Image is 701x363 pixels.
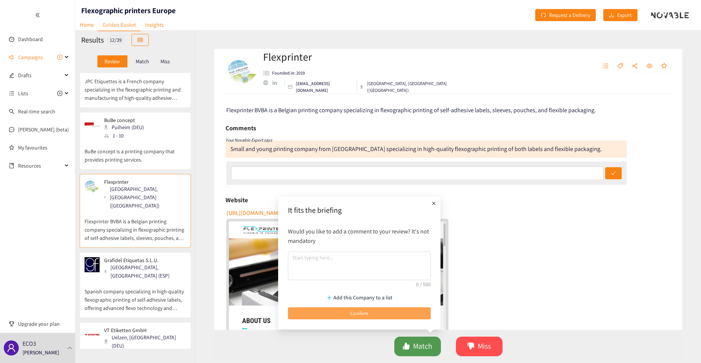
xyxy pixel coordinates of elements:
[263,80,273,85] a: website
[226,106,596,114] span: Flexprinter BVBA is a Belgian printing company specializing in flexographic printing of self-adhe...
[7,343,16,352] span: user
[18,108,55,115] a: Real-time search
[288,205,431,215] h2: It fits the briefing
[467,342,475,351] span: dislike
[35,12,40,18] span: double-left
[605,167,622,179] button: check
[478,340,491,352] span: Miss
[104,179,181,185] p: Flexprinter
[227,56,257,87] img: Company Logo
[230,145,602,153] div: Small and young printing company from [GEOGRAPHIC_DATA] specializing in high-quality flexographic...
[136,58,149,64] p: Match
[350,309,368,317] span: Confirm
[18,140,69,155] a: My favourites
[75,19,98,31] a: Home
[104,333,185,350] div: Uelzen, [GEOGRAPHIC_DATA] (DEU)
[578,282,701,363] div: Chatwidget
[646,63,653,70] span: eye
[273,81,282,85] a: linkedin
[85,210,186,242] p: Flexprinter BVBA is a Belgian printing company specializing in flexographic printing of self-adhe...
[57,91,62,96] span: plus-circle
[141,19,168,31] a: Insights
[456,337,503,356] button: dislikeMiss
[18,36,43,43] a: Dashboard
[227,208,283,218] span: [URL][DOMAIN_NAME]
[18,50,43,65] span: Campaigns
[227,207,291,219] button: [URL][DOMAIN_NAME]
[628,60,642,72] button: share-alt
[611,171,616,177] span: check
[263,70,305,76] li: Founded in year
[85,257,100,272] img: Snapshot of the company's website
[617,11,632,19] span: Export
[288,307,431,319] button: Confirm
[9,55,14,60] span: sound
[85,327,100,342] img: Snapshot of the company's website
[104,117,144,123] p: BuBe concept
[430,200,438,207] span: plus
[229,221,446,344] img: Snapshot of the Company's website
[603,9,637,21] button: downloadExport
[85,70,186,102] p: JPC Etiquettes is a French company specializing in the flexographic printing and manufacturing of...
[661,63,667,70] span: star
[609,12,614,18] span: download
[104,185,185,210] div: [GEOGRAPHIC_DATA], [GEOGRAPHIC_DATA] ([GEOGRAPHIC_DATA])
[160,58,170,64] p: Miss
[57,55,62,60] span: plus-circle
[9,321,14,326] span: trophy
[288,291,431,304] button: Add this Company to a list
[104,58,120,64] p: Review
[263,49,474,64] h2: Flexprinter
[226,194,248,206] h6: Website
[403,342,410,351] span: like
[288,227,431,246] p: Would you like to add a comment to your review? It's not mandatory
[23,348,59,357] p: [PERSON_NAME]
[578,282,701,363] iframe: Chat Widget
[613,60,627,72] button: tag
[9,91,14,96] span: unordered-list
[549,11,590,19] span: Request a Delivery
[104,263,185,280] div: [GEOGRAPHIC_DATA], [GEOGRAPHIC_DATA] (ESP)
[617,63,623,70] span: tag
[18,316,69,331] span: Upgrade your plan
[360,80,474,94] div: [GEOGRAPHIC_DATA], [GEOGRAPHIC_DATA] ([GEOGRAPHIC_DATA])
[23,339,36,348] p: ECO3
[296,80,354,94] p: [EMAIL_ADDRESS][DOMAIN_NAME]
[81,35,104,45] h2: Results
[104,257,181,263] p: Grafidel Etiquetas S.L.U.
[132,34,149,46] button: table
[85,117,100,132] img: Snapshot of the company's website
[657,60,671,72] button: star
[18,158,62,173] span: Resources
[9,163,14,168] span: book
[226,137,272,143] i: Your Novable Expert says
[333,293,392,302] p: Add this Company to a list
[643,60,656,72] button: eye
[18,86,28,101] span: Lists
[599,60,612,72] button: unordered-list
[107,35,124,44] div: 12 / 39
[18,68,62,83] span: Drafts
[9,73,14,78] span: edit
[85,280,186,312] p: Spanish company specializing in high-quality flexographic printing of self-adhesive labels, offer...
[541,12,546,18] span: redo
[98,19,141,31] a: Golden Basket
[603,63,609,70] span: unordered-list
[226,122,256,134] h6: Comments
[138,37,143,43] span: table
[81,5,176,16] h1: Flexographic printers Europe
[272,70,305,76] p: Founded in: 2019
[85,140,186,164] p: BuBe concept is a printing company that provides printing services.
[18,126,69,133] a: [PERSON_NAME] (beta)
[104,131,148,140] div: 1 - 10
[229,221,446,344] a: website
[85,179,100,194] img: Snapshot of the company's website
[413,340,432,352] span: Match
[632,63,638,70] span: share-alt
[535,9,596,21] button: redoRequest a Delivery
[104,123,148,131] div: Pulheim (DEU)
[104,327,181,333] p: VT Etiketten GmbH
[394,337,441,356] button: likeMatch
